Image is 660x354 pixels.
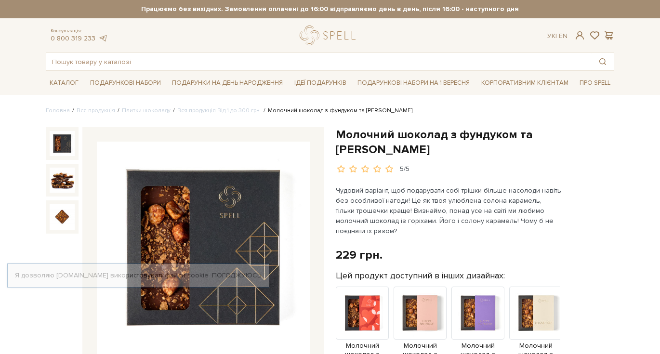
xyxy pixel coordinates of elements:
p: Чудовий варіант, щоб подарувати собі трішки більше насолоди навіть без особливої нагоди! Це як тв... [336,185,562,236]
h1: Молочний шоколад з фундуком та [PERSON_NAME] [336,127,614,157]
img: Продукт [336,287,389,340]
a: Корпоративним клієнтам [477,75,572,91]
a: telegram [98,34,107,42]
strong: Працюємо без вихідних. Замовлення оплачені до 16:00 відправляємо день в день, після 16:00 - насту... [46,5,614,13]
img: Продукт [451,287,504,340]
a: Плитки шоколаду [122,107,171,114]
img: Продукт [394,287,447,340]
span: | [555,32,557,40]
button: Пошук товару у каталозі [592,53,614,70]
div: Я дозволяю [DOMAIN_NAME] використовувати [8,271,269,280]
a: Подарункові набори [86,76,165,91]
a: logo [300,26,360,45]
a: En [559,32,568,40]
a: Подарунки на День народження [168,76,287,91]
a: файли cookie [165,271,209,279]
a: Ідеї подарунків [290,76,350,91]
a: Вся продукція Від 1 до 300 грн. [177,107,261,114]
img: Молочний шоколад з фундуком та солоною карамеллю [50,168,75,193]
li: Молочний шоколад з фундуком та [PERSON_NAME] [261,106,412,115]
a: Вся продукція [77,107,115,114]
label: Цей продукт доступний в інших дизайнах: [336,270,505,281]
a: 0 800 319 233 [51,34,95,42]
input: Пошук товару у каталозі [46,53,592,70]
a: Погоджуюсь [212,271,261,280]
a: Подарункові набори на 1 Вересня [354,75,474,91]
span: Консультація: [51,28,107,34]
div: 229 грн. [336,248,383,262]
div: Ук [547,32,568,40]
a: Про Spell [576,76,614,91]
div: 5/5 [400,165,409,174]
a: Каталог [46,76,82,91]
img: Молочний шоколад з фундуком та солоною карамеллю [50,131,75,156]
img: Молочний шоколад з фундуком та солоною карамеллю [50,204,75,229]
a: Головна [46,107,70,114]
img: Продукт [509,287,562,340]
